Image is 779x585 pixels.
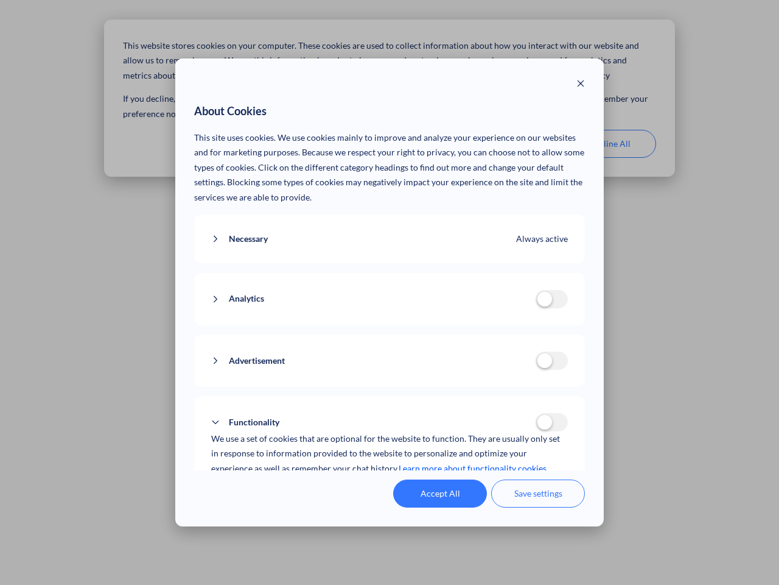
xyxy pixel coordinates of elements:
[229,353,285,369] span: Advertisement
[211,353,536,369] button: Advertisement
[576,77,585,93] button: Close modal
[516,232,568,247] span: Always active
[211,232,517,247] button: Necessary
[229,232,268,247] span: Necessary
[718,526,779,585] iframe: Chat Widget
[399,461,548,477] a: Learn more about functionality cookies.
[211,431,568,477] p: We use a set of cookies that are optional for the website to function. They are usually only set ...
[491,480,585,508] button: Save settings
[194,102,267,121] span: About Cookies
[194,130,585,205] p: This site uses cookies. We use cookies mainly to improve and analyze your experience on our websi...
[393,480,487,508] button: Accept All
[229,291,264,307] span: Analytics
[211,415,536,430] button: Functionality
[211,291,536,307] button: Analytics
[229,415,279,430] span: Functionality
